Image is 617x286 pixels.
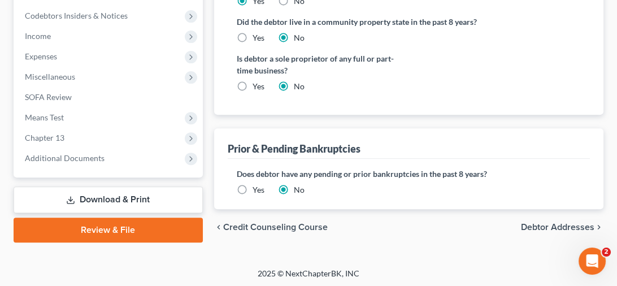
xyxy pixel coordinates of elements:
[579,248,606,275] iframe: Intercom live chat
[14,187,203,213] a: Download & Print
[214,223,328,232] button: chevron_left Credit Counseling Course
[602,248,611,257] span: 2
[25,51,57,61] span: Expenses
[14,218,203,242] a: Review & File
[228,142,360,155] div: Prior & Pending Bankruptcies
[253,184,264,196] label: Yes
[294,81,305,92] label: No
[521,223,594,232] span: Debtor Addresses
[25,133,64,142] span: Chapter 13
[25,72,75,81] span: Miscellaneous
[25,31,51,41] span: Income
[25,153,105,163] span: Additional Documents
[16,87,203,107] a: SOFA Review
[237,53,403,76] label: Is debtor a sole proprietor of any full or part-time business?
[253,81,264,92] label: Yes
[25,11,128,20] span: Codebtors Insiders & Notices
[237,16,581,28] label: Did the debtor live in a community property state in the past 8 years?
[214,223,223,232] i: chevron_left
[253,32,264,44] label: Yes
[25,112,64,122] span: Means Test
[294,184,305,196] label: No
[294,32,305,44] label: No
[25,92,72,102] span: SOFA Review
[521,223,603,232] button: Debtor Addresses chevron_right
[594,223,603,232] i: chevron_right
[237,168,581,180] label: Does debtor have any pending or prior bankruptcies in the past 8 years?
[223,223,328,232] span: Credit Counseling Course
